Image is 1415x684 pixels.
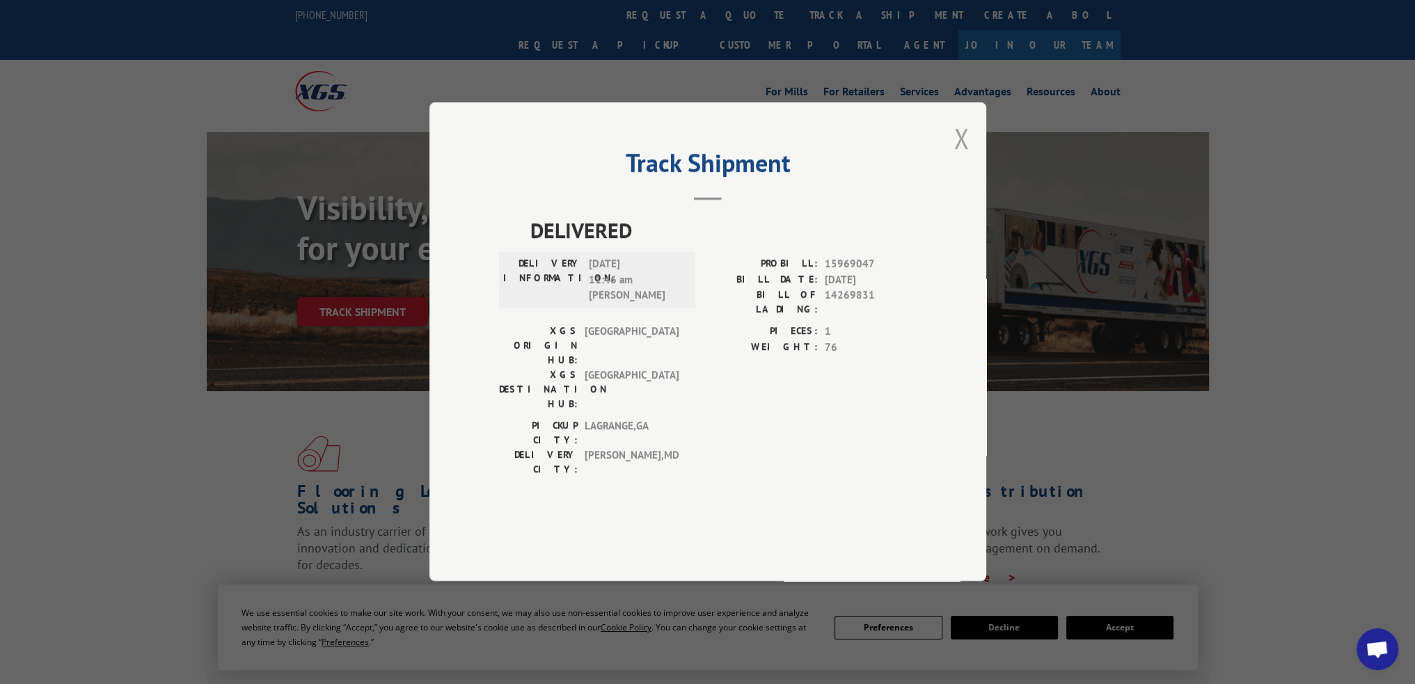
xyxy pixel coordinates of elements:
[825,272,917,288] span: [DATE]
[825,324,917,340] span: 1
[585,419,679,448] span: LAGRANGE , GA
[708,257,818,273] label: PROBILL:
[589,257,683,304] span: [DATE] 11:46 am [PERSON_NAME]
[499,368,578,412] label: XGS DESTINATION HUB:
[825,340,917,356] span: 76
[503,257,582,304] label: DELIVERY INFORMATION:
[499,448,578,477] label: DELIVERY CITY:
[708,324,818,340] label: PIECES:
[585,368,679,412] span: [GEOGRAPHIC_DATA]
[825,288,917,317] span: 14269831
[585,324,679,368] span: [GEOGRAPHIC_DATA]
[954,120,969,157] button: Close modal
[530,215,917,246] span: DELIVERED
[499,153,917,180] h2: Track Shipment
[585,448,679,477] span: [PERSON_NAME] , MD
[1357,628,1398,670] div: Open chat
[708,340,818,356] label: WEIGHT:
[499,419,578,448] label: PICKUP CITY:
[825,257,917,273] span: 15969047
[708,288,818,317] label: BILL OF LADING:
[499,324,578,368] label: XGS ORIGIN HUB:
[708,272,818,288] label: BILL DATE:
